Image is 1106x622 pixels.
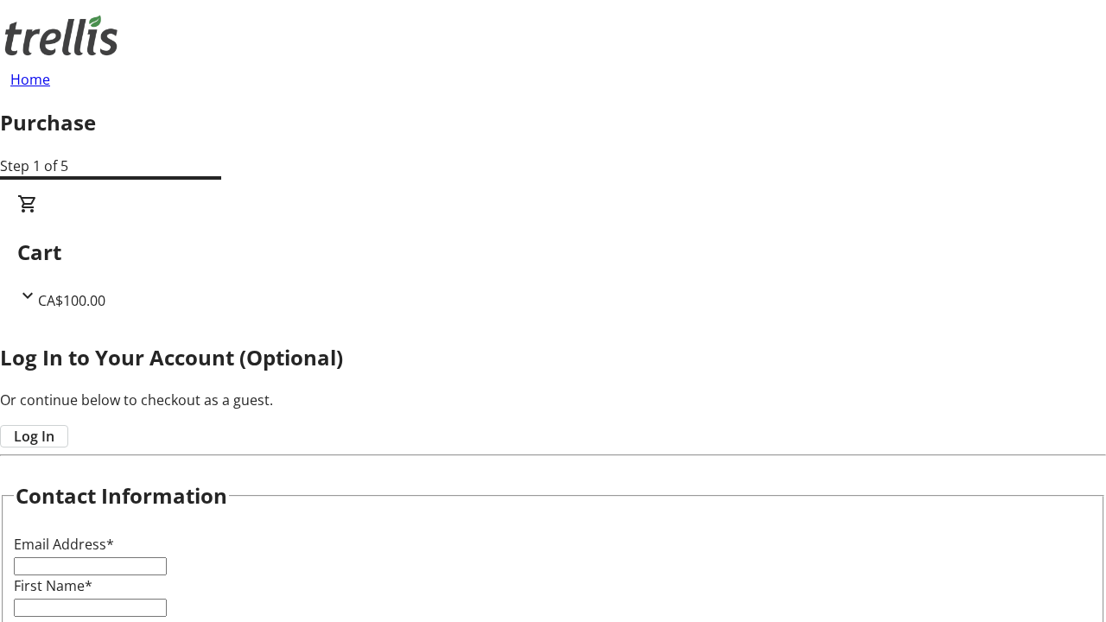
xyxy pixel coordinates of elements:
[17,237,1089,268] h2: Cart
[16,480,227,511] h2: Contact Information
[17,194,1089,311] div: CartCA$100.00
[14,535,114,554] label: Email Address*
[14,426,54,447] span: Log In
[14,576,92,595] label: First Name*
[38,291,105,310] span: CA$100.00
